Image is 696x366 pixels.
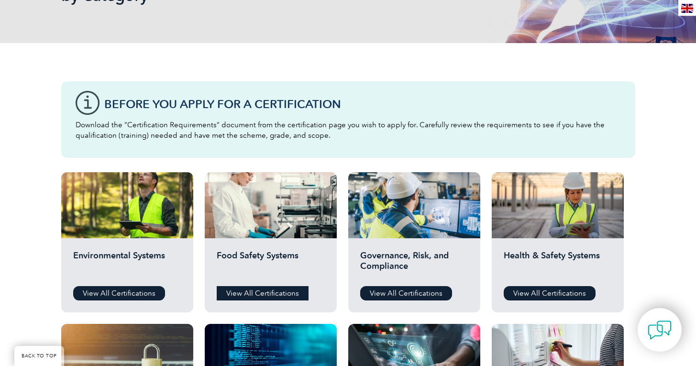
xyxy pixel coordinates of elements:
[76,120,621,141] p: Download the “Certification Requirements” document from the certification page you wish to apply ...
[504,250,612,279] h2: Health & Safety Systems
[681,4,693,13] img: en
[360,250,468,279] h2: Governance, Risk, and Compliance
[104,98,621,110] h3: Before You Apply For a Certification
[360,286,452,300] a: View All Certifications
[14,346,64,366] a: BACK TO TOP
[217,250,325,279] h2: Food Safety Systems
[648,318,672,342] img: contact-chat.png
[73,286,165,300] a: View All Certifications
[217,286,309,300] a: View All Certifications
[73,250,181,279] h2: Environmental Systems
[504,286,596,300] a: View All Certifications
